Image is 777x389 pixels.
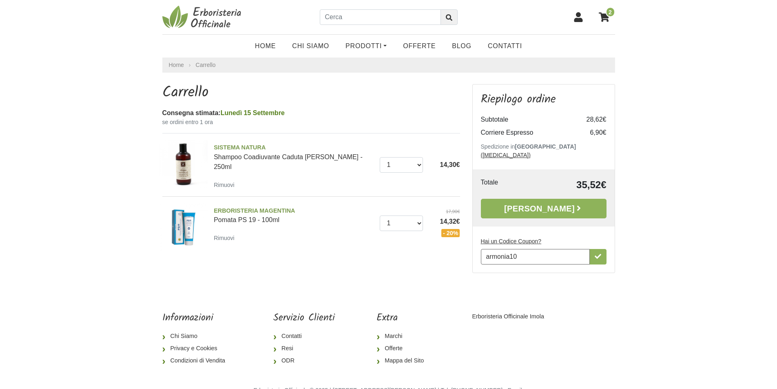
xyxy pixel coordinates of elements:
[527,178,607,192] td: 35,52€
[481,238,542,245] u: Hai un Codice Coupon?
[606,7,615,17] span: 2
[481,178,527,192] td: Totale
[162,342,232,355] a: Privacy e Cookies
[214,235,235,241] small: Rimuovi
[162,312,232,324] h5: Informazioni
[284,38,337,54] a: Chi Siamo
[273,342,335,355] a: Resi
[481,199,607,218] a: [PERSON_NAME]
[162,118,460,127] small: se ordini entro 1 ora
[159,203,208,252] img: Pomata PS 19 - 100ml
[481,113,574,126] td: Subtotale
[481,152,531,158] a: ([MEDICAL_DATA])
[214,180,238,190] a: Rimuovi
[214,143,374,170] a: SISTEMA NATURAShampoo Coadiuvante Caduta [PERSON_NAME] - 250ml
[481,237,542,246] label: Hai un Codice Coupon?
[196,62,216,68] a: Carrello
[162,355,232,367] a: Condizioni di Vendita
[376,342,430,355] a: Offerte
[214,143,374,152] span: SISTEMA NATURA
[169,61,184,69] a: Home
[162,84,460,102] h1: Carrello
[221,109,285,116] span: Lunedì 15 Settembre
[481,142,607,160] p: Spedizione in
[376,355,430,367] a: Mappa del Sito
[574,126,607,139] td: 6,90€
[376,330,430,342] a: Marchi
[376,312,430,324] h5: Extra
[429,217,460,227] span: 14,32€
[162,5,244,29] img: Erboristeria Officinale
[162,58,615,73] nav: breadcrumb
[214,233,238,243] a: Rimuovi
[337,38,395,54] a: Prodotti
[273,355,335,367] a: ODR
[320,9,441,25] input: Cerca
[162,108,460,118] div: Consegna stimata:
[247,38,284,54] a: Home
[162,330,232,342] a: Chi Siamo
[214,182,235,188] small: Rimuovi
[214,207,374,216] span: ERBORISTERIA MAGENTINA
[595,7,615,27] a: 2
[480,38,530,54] a: Contatti
[273,312,335,324] h5: Servizio Clienti
[440,161,460,168] span: 14,30€
[481,126,574,139] td: Corriere Espresso
[159,140,208,189] img: Shampoo Coadiuvante Caduta al Crescione - 250ml
[429,208,460,215] del: 17,90€
[214,207,374,224] a: ERBORISTERIA MAGENTINAPomata PS 19 - 100ml
[444,38,480,54] a: Blog
[273,330,335,342] a: Contatti
[395,38,444,54] a: OFFERTE
[515,143,576,150] b: [GEOGRAPHIC_DATA]
[472,313,544,320] a: Erboristeria Officinale Imola
[481,249,590,265] input: Hai un Codice Coupon?
[481,93,607,107] h3: Riepilogo ordine
[441,229,460,237] span: - 20%
[574,113,607,126] td: 28,62€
